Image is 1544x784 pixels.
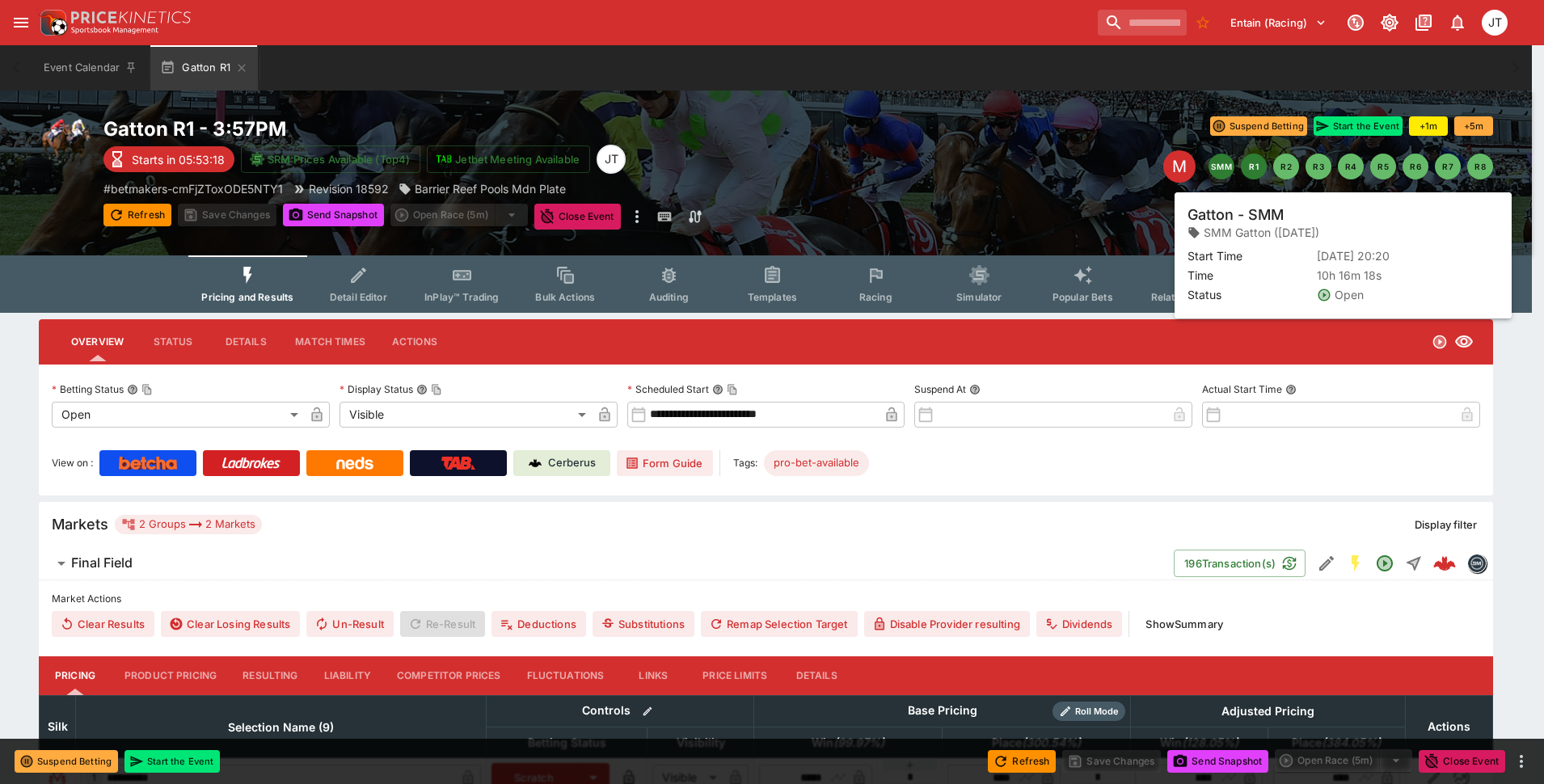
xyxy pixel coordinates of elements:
svg: Open [1375,554,1394,573]
div: betmakers [1467,554,1487,573]
button: Liability [311,656,384,695]
p: Cerberus [548,455,596,471]
button: Product Pricing [112,656,230,695]
div: Show/hide Price Roll mode configuration. [1053,702,1125,721]
span: Win [794,733,902,752]
button: Suspend Betting [1210,116,1307,136]
h2: Copy To Clipboard [103,116,799,141]
button: R6 [1403,154,1428,179]
span: pro-bet-available [764,455,869,471]
a: b930cfee-af72-402f-8175-7d45d9d748e4 [1428,547,1461,580]
button: Suspend Betting [15,750,118,773]
button: Close Event [534,204,621,230]
span: Roll Mode [1069,705,1125,719]
span: Re-Result [400,611,485,637]
p: Suspend At [914,382,966,396]
span: System Controls [1251,291,1330,303]
span: Betting Status [510,733,624,752]
button: Remap Selection Target [701,611,858,637]
img: PriceKinetics Logo [36,6,68,39]
img: horse_racing.png [39,116,91,168]
button: SRM Prices Available (Top4) [241,145,420,173]
span: Selection Name (9) [210,718,352,737]
span: Popular Bets [1053,291,1113,303]
div: Visible [340,402,592,428]
label: View on : [52,450,93,476]
div: Josh Tanner [1482,10,1508,36]
p: Override [1360,209,1401,226]
div: Edit Meeting [1163,150,1196,183]
h5: Markets [52,515,108,533]
span: Pricing and Results [201,291,293,303]
span: Visibility [659,733,743,752]
button: +5m [1454,116,1493,136]
button: Dividends [1036,611,1122,637]
button: ShowSummary [1136,611,1233,637]
img: betmakers [1468,554,1486,572]
button: Documentation [1409,8,1438,37]
div: Josh Tanner [597,145,626,174]
span: Templates [748,291,797,303]
img: jetbet-logo.svg [436,151,452,167]
button: Links [617,656,690,695]
img: Cerberus [529,457,542,470]
input: search [1098,10,1187,36]
button: Copy To Clipboard [431,384,442,395]
h6: Final Field [71,554,133,571]
p: Display Status [340,382,413,396]
button: SMM [1209,154,1234,179]
span: Racing [859,291,892,303]
span: Win [1142,733,1256,752]
div: Event type filters [188,255,1343,313]
div: Betting Target: cerberus [764,450,869,476]
th: Controls [486,695,754,727]
button: more [1512,752,1531,771]
button: Josh Tanner [1477,5,1512,40]
button: Competitor Prices [384,656,514,695]
div: Start From [1256,204,1493,230]
button: Substitutions [593,611,694,637]
p: Starts in 05:53:18 [132,151,225,168]
img: TabNZ [441,457,475,470]
button: Details [209,322,282,361]
button: Bulk edit [637,701,658,722]
p: Scheduled Start [627,382,709,396]
button: Open [1370,549,1399,578]
button: Start the Event [1314,116,1403,136]
button: Close Event [1419,750,1505,773]
button: Price Limits [690,656,780,695]
span: Place [974,733,1099,752]
em: ( 384.05 %) [1322,733,1381,752]
button: Gatton R1 [150,45,258,91]
button: open drawer [6,8,36,37]
button: R1 [1241,154,1267,179]
a: Form Guide [617,450,713,476]
button: Edit Detail [1312,549,1341,578]
button: Copy To Clipboard [727,384,738,395]
div: Barrier Reef Pools Mdn Plate [399,180,566,197]
span: Related Events [1151,291,1221,303]
button: Send Snapshot [1167,750,1268,773]
img: Neds [336,457,373,470]
button: R4 [1338,154,1364,179]
span: Auditing [649,291,689,303]
button: R5 [1370,154,1396,179]
span: Bulk Actions [535,291,595,303]
img: logo-cerberus--red.svg [1433,552,1456,575]
span: Place [1274,733,1398,752]
p: Copy To Clipboard [103,180,283,197]
svg: Visible [1454,332,1474,352]
div: Base Pricing [901,701,984,721]
th: Actions [1405,695,1492,757]
button: Event Calendar [34,45,147,91]
button: Start the Event [124,750,220,773]
img: Sportsbook Management [71,27,158,34]
button: Un-Result [306,611,393,637]
button: R3 [1306,154,1331,179]
img: Ladbrokes [221,457,281,470]
button: Refresh [988,750,1056,773]
button: No Bookmarks [1190,10,1216,36]
button: more [627,204,647,230]
div: Open [52,402,304,428]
